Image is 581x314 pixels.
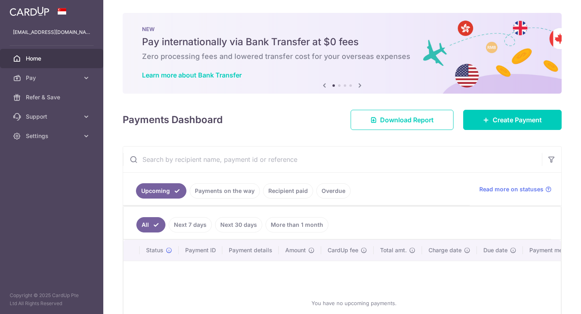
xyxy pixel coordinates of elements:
a: Learn more about Bank Transfer [142,71,242,79]
span: Charge date [428,246,462,254]
a: Create Payment [463,110,562,130]
th: Payment ID [179,240,222,261]
a: Read more on statuses [479,185,552,193]
input: Search by recipient name, payment id or reference [123,147,542,172]
span: CardUp fee [328,246,358,254]
h6: Zero processing fees and lowered transfer cost for your overseas expenses [142,52,542,61]
a: More than 1 month [265,217,328,232]
a: Next 7 days [169,217,212,232]
img: Bank transfer banner [123,13,562,94]
span: Support [26,113,79,121]
span: Pay [26,74,79,82]
span: Amount [285,246,306,254]
p: [EMAIL_ADDRESS][DOMAIN_NAME] [13,28,90,36]
a: Recipient paid [263,183,313,199]
a: Next 30 days [215,217,262,232]
span: Home [26,54,79,63]
a: All [136,217,165,232]
span: Refer & Save [26,93,79,101]
span: Total amt. [380,246,407,254]
th: Payment details [222,240,279,261]
a: Payments on the way [190,183,260,199]
span: Status [146,246,163,254]
span: Create Payment [493,115,542,125]
img: CardUp [10,6,49,16]
a: Download Report [351,110,454,130]
p: NEW [142,26,542,32]
span: Due date [483,246,508,254]
h4: Payments Dashboard [123,113,223,127]
span: Download Report [380,115,434,125]
span: Read more on statuses [479,185,543,193]
span: Settings [26,132,79,140]
h5: Pay internationally via Bank Transfer at $0 fees [142,36,542,48]
a: Overdue [316,183,351,199]
a: Upcoming [136,183,186,199]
